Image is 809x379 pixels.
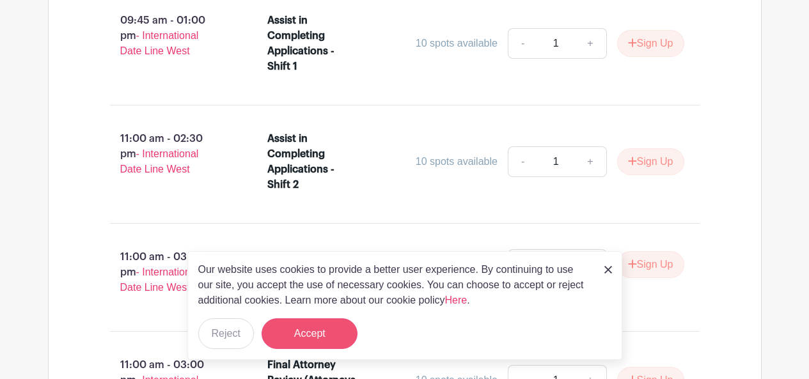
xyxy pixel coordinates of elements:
span: - International Date Line West [120,267,199,293]
div: 10 spots available [416,36,498,51]
a: + [574,28,606,59]
p: Our website uses cookies to provide a better user experience. By continuing to use our site, you ... [198,262,591,308]
button: Accept [262,318,357,349]
button: Reject [198,318,254,349]
p: 09:45 am - 01:00 pm [90,8,247,64]
a: - [508,146,537,177]
img: close_button-5f87c8562297e5c2d7936805f587ecaba9071eb48480494691a3f1689db116b3.svg [604,266,612,274]
a: + [574,249,606,280]
div: Assist in Completing Applications - Shift 2 [267,131,356,192]
span: - International Date Line West [120,30,199,56]
p: 11:00 am - 03:00 pm [90,244,247,300]
p: 11:00 am - 02:30 pm [90,126,247,182]
button: Sign Up [617,148,684,175]
a: + [574,146,606,177]
span: - International Date Line West [120,148,199,174]
a: - [508,249,537,280]
div: 10 spots available [416,154,498,169]
button: Sign Up [617,30,684,57]
a: Here [445,295,467,306]
button: Sign Up [617,251,684,278]
div: Assist in Completing Applications - Shift 1 [267,13,356,74]
a: - [508,28,537,59]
